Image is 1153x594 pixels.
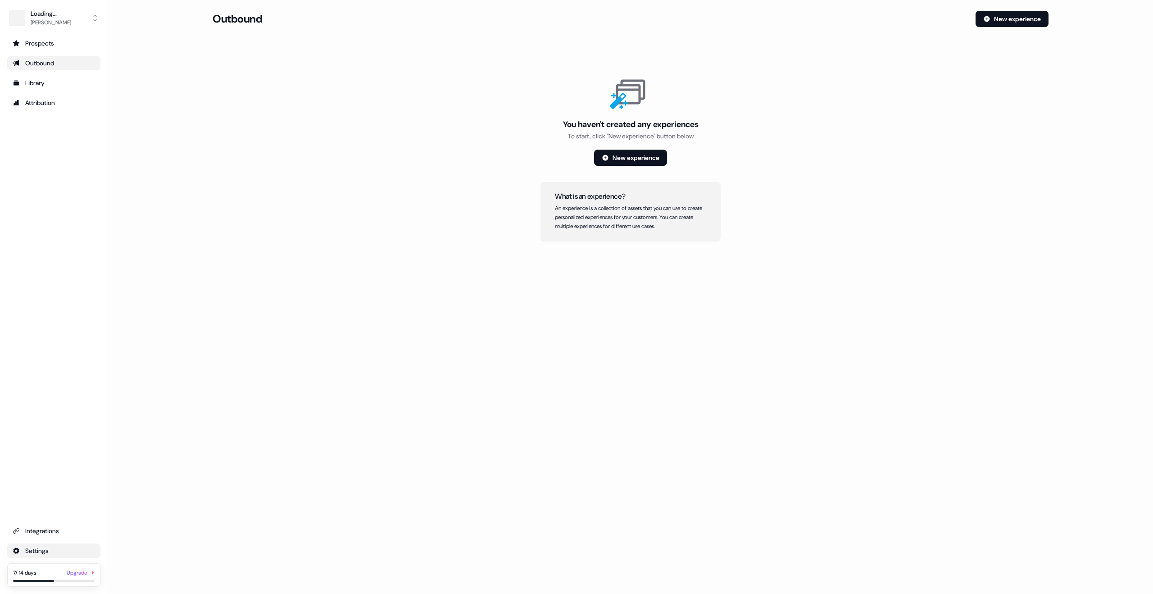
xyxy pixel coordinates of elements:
[555,204,706,231] div: An experience is a collection of assets that you can use to create personalized experiences for y...
[213,12,262,26] h3: Outbound
[7,7,100,29] button: Loading...[PERSON_NAME]
[67,568,95,577] a: Upgrade
[13,59,95,68] div: Outbound
[976,11,1049,27] button: New experience
[13,78,95,87] div: Library
[7,76,100,90] a: Go to templates
[563,119,699,130] div: You haven't created any experiences
[13,98,95,107] div: Attribution
[555,193,706,200] h5: What is an experience?
[7,96,100,110] a: Go to attribution
[31,18,71,27] div: [PERSON_NAME]
[13,568,36,577] div: 7 / 14 days
[13,39,95,48] div: Prospects
[13,546,95,555] div: Settings
[7,544,100,558] a: Go to integrations
[7,36,100,50] a: Go to prospects
[31,9,71,18] div: Loading...
[568,132,694,141] div: To start, click "New experience" button below
[594,150,667,166] button: New experience
[7,524,100,538] a: Go to integrations
[13,526,95,535] div: Integrations
[7,56,100,70] a: Go to outbound experience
